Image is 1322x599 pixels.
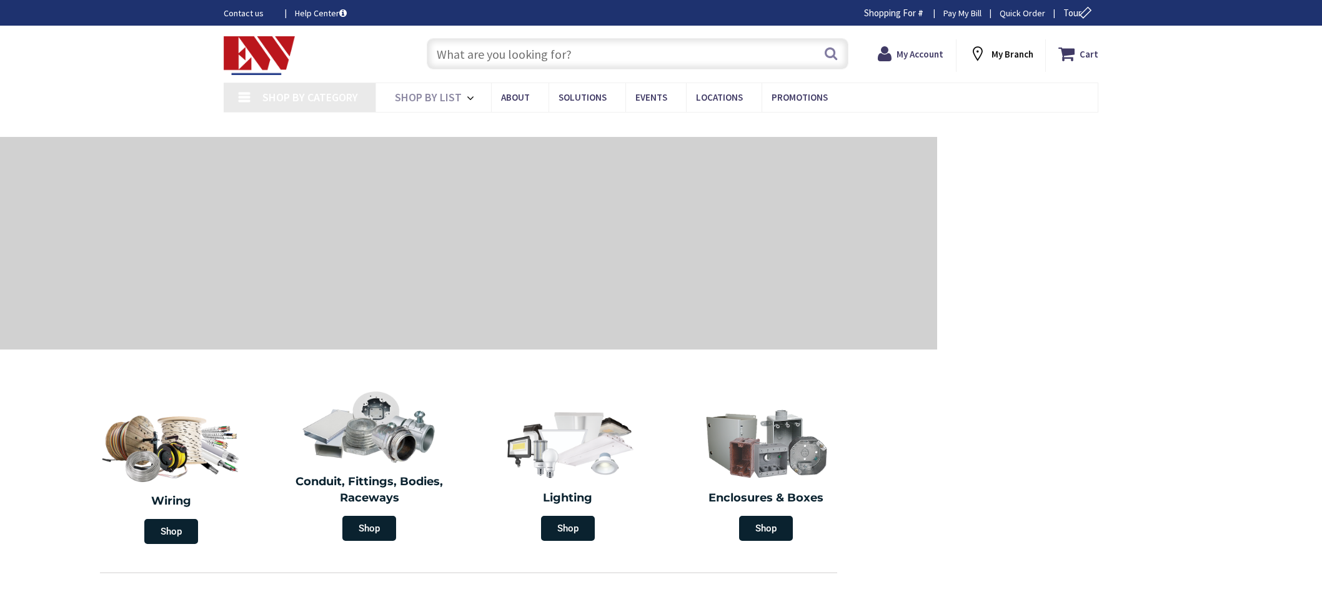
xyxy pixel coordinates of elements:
[224,36,295,75] img: Electrical Wholesalers, Inc.
[280,474,460,506] h2: Conduit, Fittings, Bodies, Raceways
[295,7,347,19] a: Help Center
[943,7,982,19] a: Pay My Bill
[969,43,1033,65] div: My Branch
[739,516,793,541] span: Shop
[1000,7,1045,19] a: Quick Order
[224,7,275,19] a: Contact us
[559,91,607,103] span: Solutions
[696,91,743,103] span: Locations
[878,43,943,65] a: My Account
[670,400,863,547] a: Enclosures & Boxes Shop
[864,7,916,19] span: Shopping For
[635,91,667,103] span: Events
[262,90,358,104] span: Shop By Category
[501,91,530,103] span: About
[991,48,1033,60] strong: My Branch
[478,490,658,506] h2: Lighting
[395,90,462,104] span: Shop By List
[78,493,264,510] h2: Wiring
[1080,43,1098,65] strong: Cart
[897,48,943,60] strong: My Account
[274,384,466,547] a: Conduit, Fittings, Bodies, Raceways Shop
[1063,7,1095,19] span: Tour
[72,400,271,550] a: Wiring Shop
[772,91,828,103] span: Promotions
[144,519,198,544] span: Shop
[427,38,848,69] input: What are you looking for?
[677,490,857,506] h2: Enclosures & Boxes
[918,7,923,19] strong: #
[472,400,664,547] a: Lighting Shop
[342,516,396,541] span: Shop
[1058,43,1098,65] a: Cart
[541,516,595,541] span: Shop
